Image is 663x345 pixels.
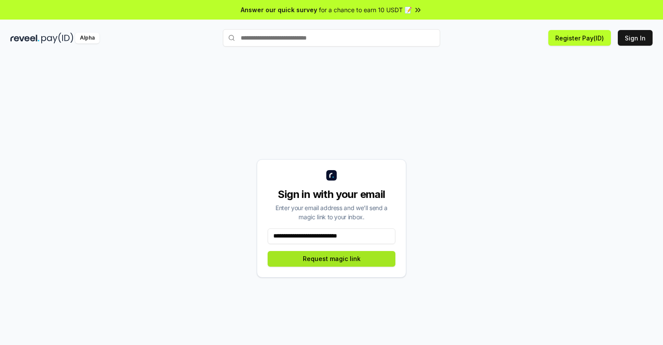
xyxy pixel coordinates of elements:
button: Sign In [618,30,653,46]
div: Sign in with your email [268,188,395,201]
img: reveel_dark [10,33,40,44]
button: Register Pay(ID) [548,30,611,46]
img: logo_small [326,170,337,181]
div: Alpha [75,33,99,44]
div: Enter your email address and we’ll send a magic link to your inbox. [268,203,395,221]
span: Answer our quick survey [241,5,317,14]
img: pay_id [41,33,73,44]
button: Request magic link [268,251,395,267]
span: for a chance to earn 10 USDT 📝 [319,5,412,14]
